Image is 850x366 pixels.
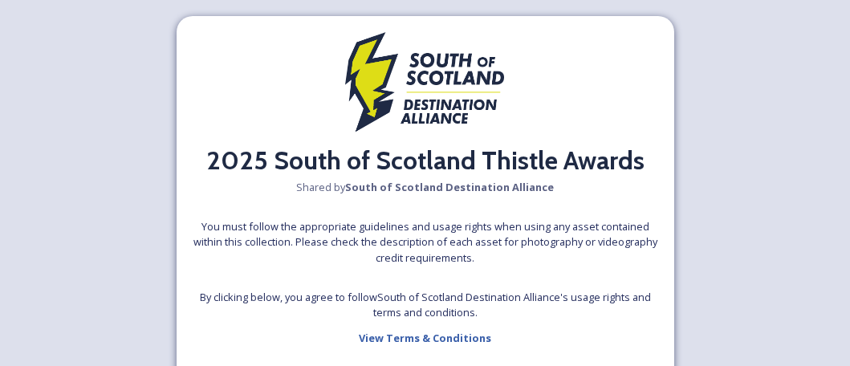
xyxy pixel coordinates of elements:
strong: View Terms & Conditions [359,331,491,345]
strong: South of Scotland Destination Alliance [345,180,554,194]
span: Shared by [296,180,554,195]
span: By clicking below, you agree to follow South of Scotland Destination Alliance 's usage rights and... [193,290,658,320]
img: 2021_SSH_Destination_colour.png [345,32,506,141]
h2: 2025 South of Scotland Thistle Awards [206,141,645,180]
span: You must follow the appropriate guidelines and usage rights when using any asset contained within... [193,219,658,266]
a: View Terms & Conditions [359,328,491,348]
